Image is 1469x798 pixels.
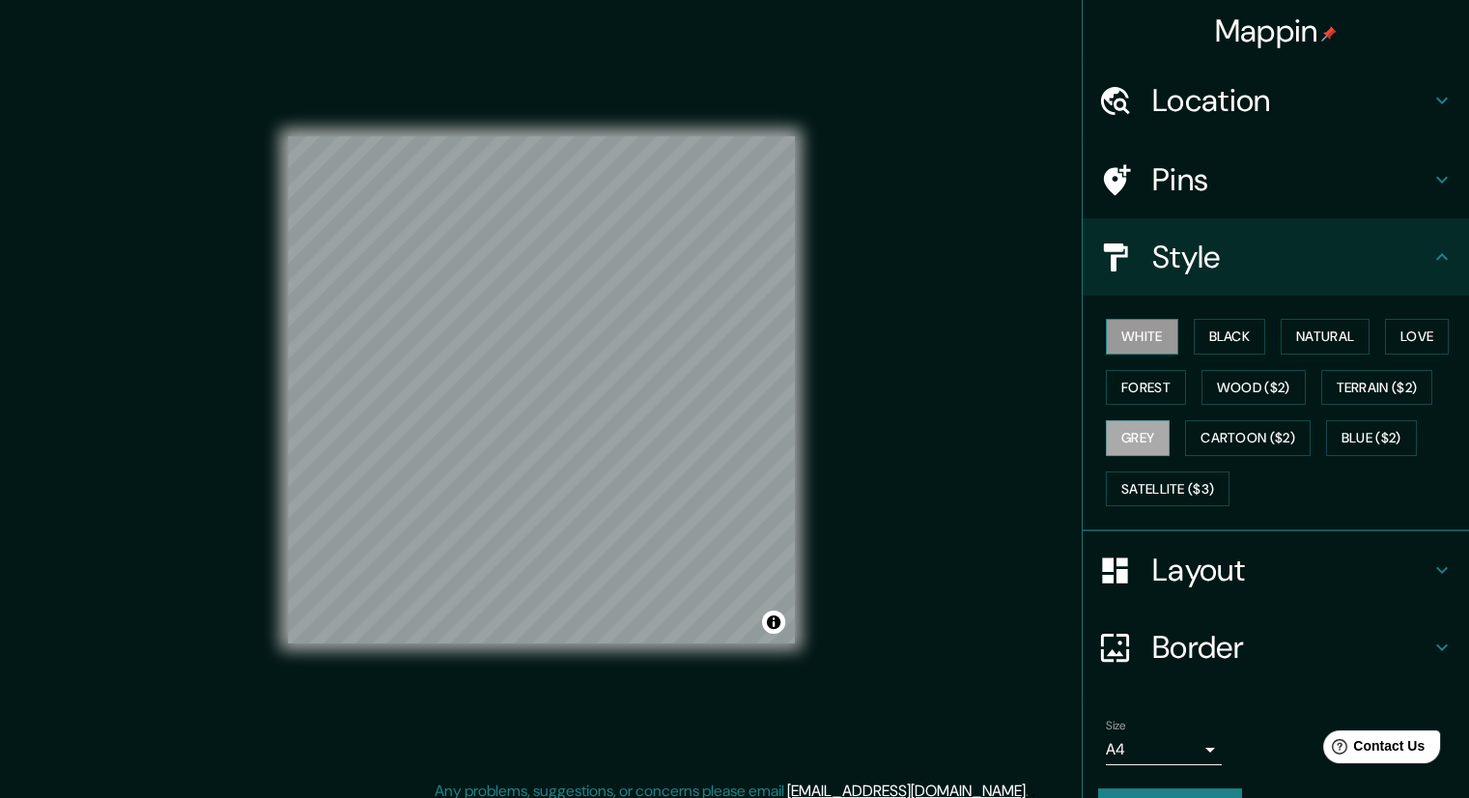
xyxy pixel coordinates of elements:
div: Location [1083,62,1469,139]
div: Pins [1083,141,1469,218]
button: Toggle attribution [762,611,785,634]
iframe: Help widget launcher [1297,723,1448,777]
button: Love [1385,319,1449,355]
div: Layout [1083,531,1469,609]
button: Blue ($2) [1326,420,1417,456]
button: Grey [1106,420,1170,456]
div: Border [1083,609,1469,686]
h4: Layout [1152,551,1430,589]
button: Black [1194,319,1266,355]
button: Satellite ($3) [1106,471,1229,507]
button: Cartoon ($2) [1185,420,1311,456]
canvas: Map [288,136,795,643]
div: A4 [1106,734,1222,765]
label: Size [1106,718,1126,734]
button: Forest [1106,370,1186,406]
button: Natural [1281,319,1370,355]
h4: Pins [1152,160,1430,199]
h4: Border [1152,628,1430,667]
h4: Location [1152,81,1430,120]
img: pin-icon.png [1321,26,1337,42]
button: Wood ($2) [1201,370,1306,406]
button: Terrain ($2) [1321,370,1433,406]
h4: Mappin [1215,12,1338,50]
div: Style [1083,218,1469,296]
h4: Style [1152,238,1430,276]
button: White [1106,319,1178,355]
